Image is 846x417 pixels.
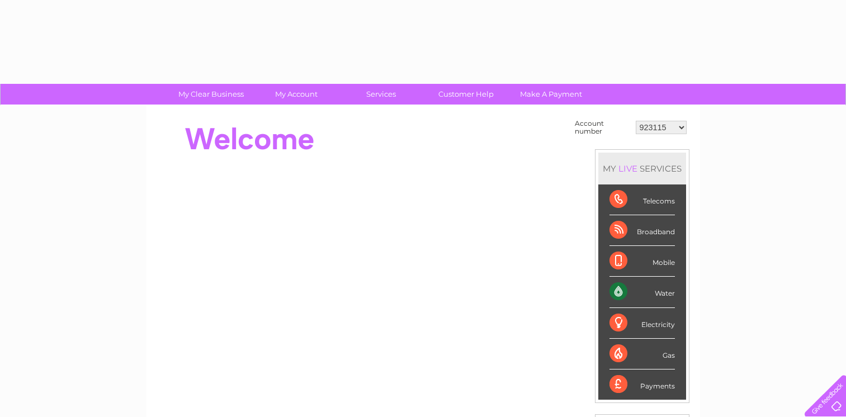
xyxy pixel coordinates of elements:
div: Water [609,277,675,307]
div: Telecoms [609,184,675,215]
td: Account number [572,117,633,138]
a: My Account [250,84,342,105]
div: Gas [609,339,675,369]
div: Broadband [609,215,675,246]
a: Make A Payment [505,84,597,105]
a: Services [335,84,427,105]
div: Mobile [609,246,675,277]
div: LIVE [616,163,640,174]
div: Payments [609,369,675,400]
a: My Clear Business [165,84,257,105]
div: MY SERVICES [598,153,686,184]
a: Customer Help [420,84,512,105]
div: Electricity [609,308,675,339]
